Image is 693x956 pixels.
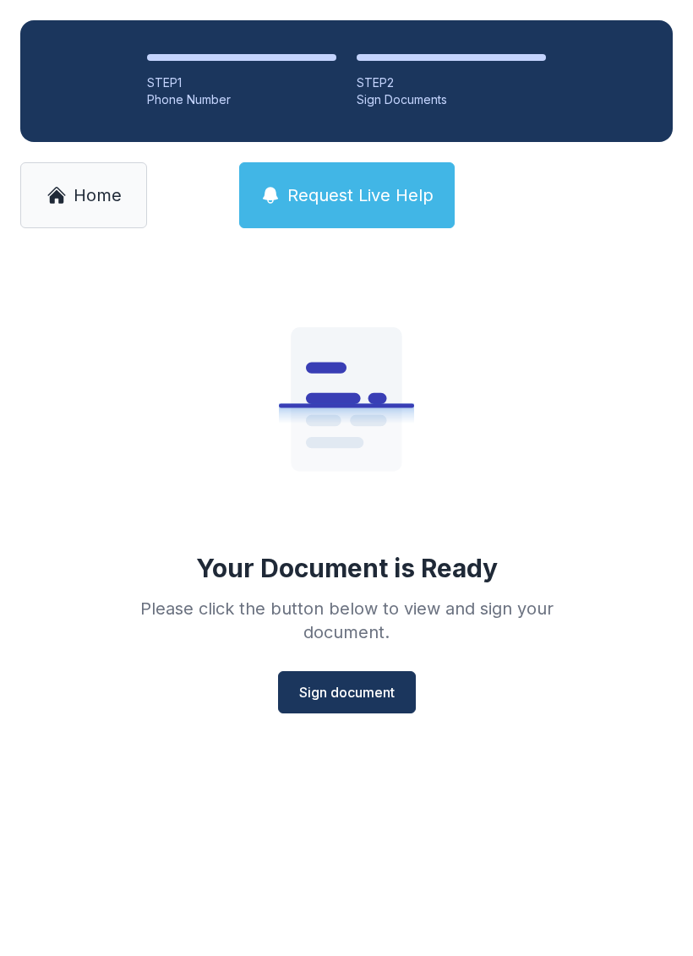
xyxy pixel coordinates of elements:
div: Sign Documents [357,91,546,108]
div: Please click the button below to view and sign your document. [103,597,590,644]
span: Request Live Help [287,183,434,207]
div: STEP 1 [147,74,336,91]
span: Home [74,183,122,207]
div: STEP 2 [357,74,546,91]
span: Sign document [299,682,395,702]
div: Your Document is Ready [196,553,498,583]
div: Phone Number [147,91,336,108]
